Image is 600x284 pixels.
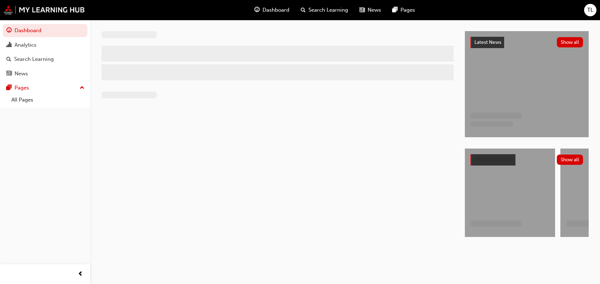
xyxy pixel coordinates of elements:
a: Latest NewsShow all [471,37,583,48]
span: search-icon [301,6,306,15]
button: Show all [557,37,583,47]
span: pages-icon [392,6,398,15]
span: pages-icon [6,85,12,91]
div: Search Learning [14,55,54,63]
span: search-icon [6,56,11,63]
div: Analytics [15,41,36,49]
button: Pages [3,81,87,94]
a: News [3,67,87,80]
a: search-iconSearch Learning [295,3,354,17]
a: All Pages [8,94,87,105]
a: news-iconNews [354,3,387,17]
span: Search Learning [308,6,348,14]
span: guage-icon [254,6,260,15]
img: mmal [4,5,85,15]
div: News [15,70,28,78]
span: News [368,6,381,14]
a: Search Learning [3,53,87,66]
a: Analytics [3,39,87,52]
a: Show all [471,154,583,166]
span: chart-icon [6,42,12,48]
span: news-icon [6,71,12,77]
button: TL [584,4,596,16]
span: Dashboard [262,6,289,14]
a: guage-iconDashboard [249,3,295,17]
span: up-icon [80,83,85,93]
span: Latest News [474,39,501,45]
a: pages-iconPages [387,3,421,17]
span: guage-icon [6,28,12,34]
span: prev-icon [78,270,83,279]
a: Dashboard [3,24,87,37]
span: Pages [400,6,415,14]
div: Pages [15,84,29,92]
span: TL [587,6,593,14]
button: DashboardAnalyticsSearch LearningNews [3,23,87,81]
span: news-icon [359,6,365,15]
button: Show all [557,155,583,165]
